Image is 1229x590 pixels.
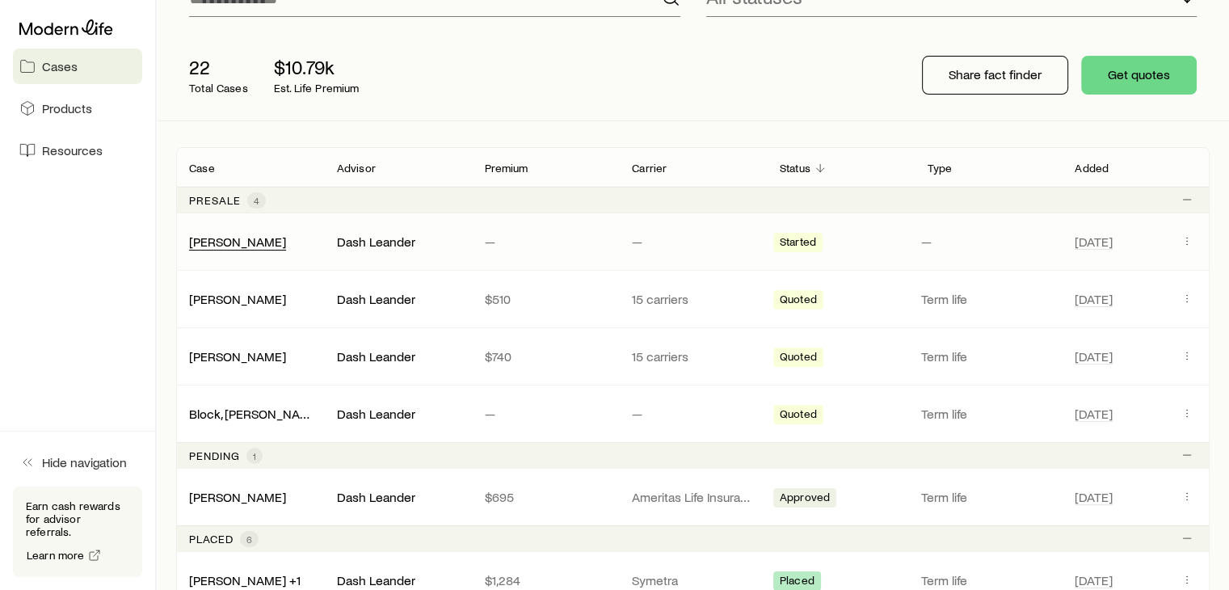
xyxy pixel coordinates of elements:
span: Hide navigation [42,454,127,470]
span: Products [42,100,92,116]
span: 4 [254,194,259,207]
span: [DATE] [1075,489,1113,505]
span: Cases [42,58,78,74]
div: [PERSON_NAME] [189,348,286,365]
p: $695 [484,489,606,505]
span: Quoted [780,350,817,367]
span: Quoted [780,293,817,310]
p: 15 carriers [632,348,754,365]
div: Dash Leander [337,291,415,308]
p: Symetra [632,572,754,588]
p: Advisor [337,162,376,175]
p: — [484,234,606,250]
div: [PERSON_NAME] [189,234,286,251]
p: $1,284 [484,572,606,588]
p: Added [1075,162,1109,175]
a: [PERSON_NAME] [189,489,286,504]
p: — [484,406,606,422]
p: Est. Life Premium [274,82,360,95]
a: [PERSON_NAME] [189,234,286,249]
div: Earn cash rewards for advisor referrals.Learn more [13,487,142,577]
div: [PERSON_NAME] [189,489,286,506]
span: [DATE] [1075,572,1113,588]
span: Approved [780,491,830,508]
p: 15 carriers [632,291,754,307]
span: 6 [246,533,252,546]
div: [PERSON_NAME] +1 [189,572,301,589]
p: Total Cases [189,82,248,95]
div: Dash Leander [337,572,415,589]
p: $740 [484,348,606,365]
p: — [632,406,754,422]
a: Block, [PERSON_NAME] +1 [189,406,336,421]
div: Dash Leander [337,348,415,365]
span: Quoted [780,407,817,424]
a: [PERSON_NAME] +1 [189,572,301,588]
p: — [632,234,754,250]
a: Products [13,91,142,126]
button: Get quotes [1081,56,1197,95]
span: Resources [42,142,103,158]
button: Hide navigation [13,445,142,480]
p: Term life [921,348,1056,365]
p: Earn cash rewards for advisor referrals. [26,499,129,538]
p: Case [189,162,215,175]
p: Status [780,162,810,175]
p: Share fact finder [949,66,1042,82]
span: Learn more [27,550,85,561]
span: [DATE] [1075,406,1113,422]
p: Term life [921,572,1056,588]
a: [PERSON_NAME] [189,291,286,306]
p: Ameritas Life Insurance Corp. (Ameritas) [632,489,754,505]
p: Term life [921,406,1056,422]
div: Block, [PERSON_NAME] +1 [189,406,311,423]
p: 22 [189,56,248,78]
p: $510 [484,291,606,307]
a: Resources [13,133,142,168]
p: Term life [921,489,1056,505]
p: Carrier [632,162,667,175]
p: $10.79k [274,56,360,78]
a: Cases [13,48,142,84]
p: Premium [484,162,528,175]
span: [DATE] [1075,291,1113,307]
button: Share fact finder [922,56,1068,95]
a: [PERSON_NAME] [189,348,286,364]
span: [DATE] [1075,234,1113,250]
div: Dash Leander [337,406,415,423]
span: Started [780,235,816,252]
p: Term life [921,291,1056,307]
p: Placed [189,533,234,546]
div: [PERSON_NAME] [189,291,286,308]
div: Dash Leander [337,234,415,251]
p: Presale [189,194,241,207]
span: [DATE] [1075,348,1113,365]
span: 1 [253,449,256,462]
p: — [921,234,1056,250]
div: Dash Leander [337,489,415,506]
p: Type [928,162,953,175]
p: Pending [189,449,240,462]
